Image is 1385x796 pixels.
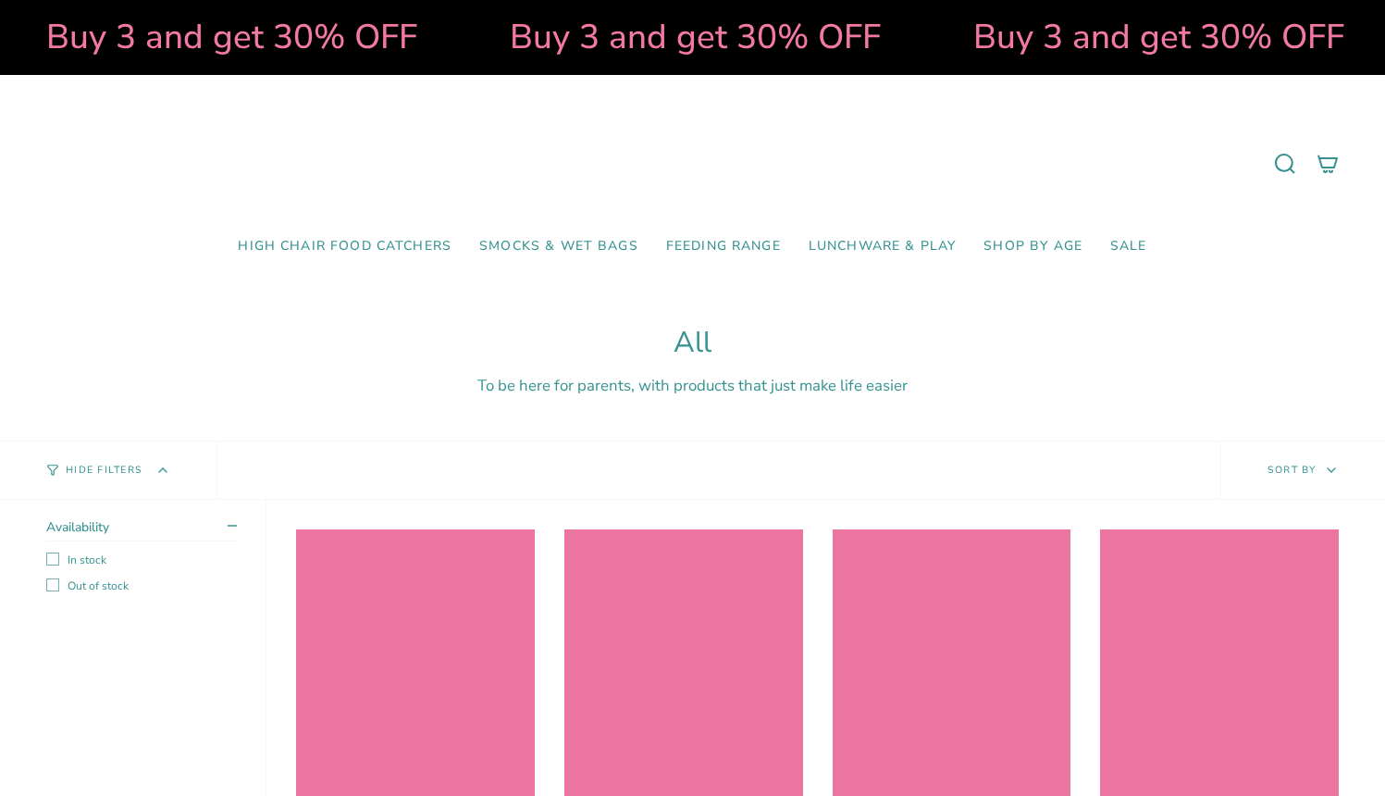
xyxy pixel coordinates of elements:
span: Availability [46,518,109,536]
span: Feeding Range [666,239,781,255]
strong: Buy 3 and get 30% OFF [953,14,1324,60]
a: Feeding Range [652,225,795,268]
span: Hide Filters [66,466,142,476]
a: Mumma’s Little Helpers [533,103,852,225]
label: In stock [46,553,237,567]
a: Lunchware & Play [795,225,970,268]
button: Sort by [1220,442,1385,499]
a: Smocks & Wet Bags [465,225,652,268]
span: Smocks & Wet Bags [479,239,638,255]
a: SALE [1096,225,1161,268]
span: Sort by [1268,463,1317,477]
summary: Availability [46,518,237,541]
a: Shop by Age [970,225,1096,268]
strong: Buy 3 and get 30% OFF [489,14,860,60]
label: Out of stock [46,578,237,593]
span: Lunchware & Play [809,239,956,255]
a: High Chair Food Catchers [224,225,465,268]
span: To be here for parents, with products that just make life easier [477,375,908,396]
span: Shop by Age [983,239,1082,255]
strong: Buy 3 and get 30% OFF [26,14,397,60]
span: High Chair Food Catchers [238,239,451,255]
span: SALE [1110,239,1147,255]
h1: All [46,326,1339,360]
